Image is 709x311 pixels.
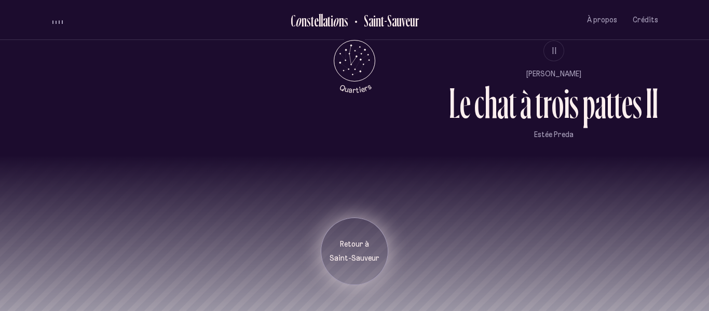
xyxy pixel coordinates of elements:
div: e [622,82,633,125]
div: r [543,82,552,125]
div: I [646,82,652,125]
p: Retour à [329,239,380,250]
div: o [552,82,564,125]
div: o [333,12,339,29]
div: o [295,12,302,29]
div: c [474,82,484,125]
div: a [595,82,606,125]
p: [PERSON_NAME] [449,69,658,79]
div: t [614,82,622,125]
div: s [633,82,642,125]
button: II [543,40,564,61]
div: t [311,12,314,29]
div: a [323,12,328,29]
button: Retour àSaint-Sauveur [321,218,388,285]
div: L [449,82,460,125]
button: À propos [587,8,617,32]
div: n [339,12,344,29]
tspan: Quartiers [338,82,373,94]
div: i [564,82,569,125]
div: n [302,12,307,29]
div: t [328,12,331,29]
button: Retour au Quartier [348,11,419,29]
span: II [552,46,557,55]
p: Saint-Sauveur [329,253,380,264]
div: l [321,12,323,29]
div: p [582,82,595,125]
button: volume audio [51,15,64,25]
div: i [331,12,333,29]
div: t [606,82,614,125]
span: À propos [587,16,617,24]
div: s [344,12,348,29]
button: II[PERSON_NAME]Le chat à trois pattes IIEstée Preda [449,40,658,156]
span: Crédits [633,16,658,24]
div: s [307,12,311,29]
p: Estée Preda [449,130,658,140]
div: a [497,82,509,125]
div: s [569,82,579,125]
div: l [319,12,321,29]
div: e [314,12,319,29]
button: Retour au menu principal [324,40,385,93]
div: C [291,12,295,29]
button: Crédits [633,8,658,32]
div: à [520,82,531,125]
div: h [484,82,497,125]
div: t [535,82,543,125]
div: I [652,82,658,125]
h2: Saint-Sauveur [356,12,419,29]
div: e [460,82,471,125]
div: t [509,82,516,125]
